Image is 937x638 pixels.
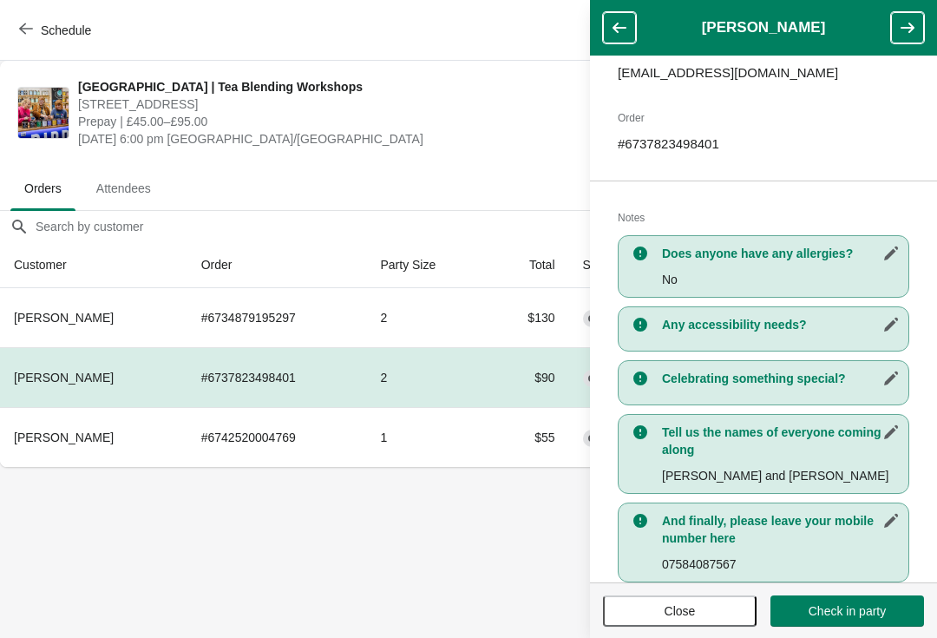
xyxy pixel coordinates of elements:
td: $55 [488,407,569,467]
td: 2 [366,347,488,407]
th: Order [187,242,367,288]
th: Total [488,242,569,288]
p: # 6737823498401 [618,135,909,153]
th: Party Size [366,242,488,288]
span: [PERSON_NAME] [14,371,114,385]
td: $130 [488,288,569,347]
h3: Does anyone have any allergies? [662,245,900,262]
button: Schedule [9,15,105,46]
img: Glasgow | Tea Blending Workshops [18,88,69,138]
span: Check in party [809,604,886,618]
p: No [662,271,900,288]
input: Search by customer [35,211,937,242]
h3: Any accessibility needs? [662,316,900,333]
td: # 6737823498401 [187,347,367,407]
th: Status [569,242,676,288]
h1: [PERSON_NAME] [636,19,891,36]
td: 1 [366,407,488,467]
span: Attendees [82,173,165,204]
h3: Celebrating something special? [662,370,900,387]
h3: Tell us the names of everyone coming along [662,424,900,458]
span: [GEOGRAPHIC_DATA] | Tea Blending Workshops [78,78,610,95]
span: Orders [10,173,75,204]
span: [DATE] 6:00 pm [GEOGRAPHIC_DATA]/[GEOGRAPHIC_DATA] [78,130,610,148]
span: [PERSON_NAME] [14,311,114,325]
button: Check in party [770,595,924,627]
td: 2 [366,288,488,347]
td: # 6734879195297 [187,288,367,347]
p: 07584087567 [662,556,900,573]
td: $90 [488,347,569,407]
span: Close [665,604,696,618]
span: [STREET_ADDRESS] [78,95,610,113]
p: [PERSON_NAME] and [PERSON_NAME] [662,467,900,484]
td: # 6742520004769 [187,407,367,467]
h2: Order [618,109,909,127]
span: [PERSON_NAME] [14,431,114,444]
button: Close [603,595,757,627]
span: Prepay | £45.00–£95.00 [78,113,610,130]
span: Schedule [41,23,91,37]
h3: And finally, please leave your mobile number here [662,512,900,547]
p: [EMAIL_ADDRESS][DOMAIN_NAME] [618,64,909,82]
h2: Notes [618,209,909,227]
